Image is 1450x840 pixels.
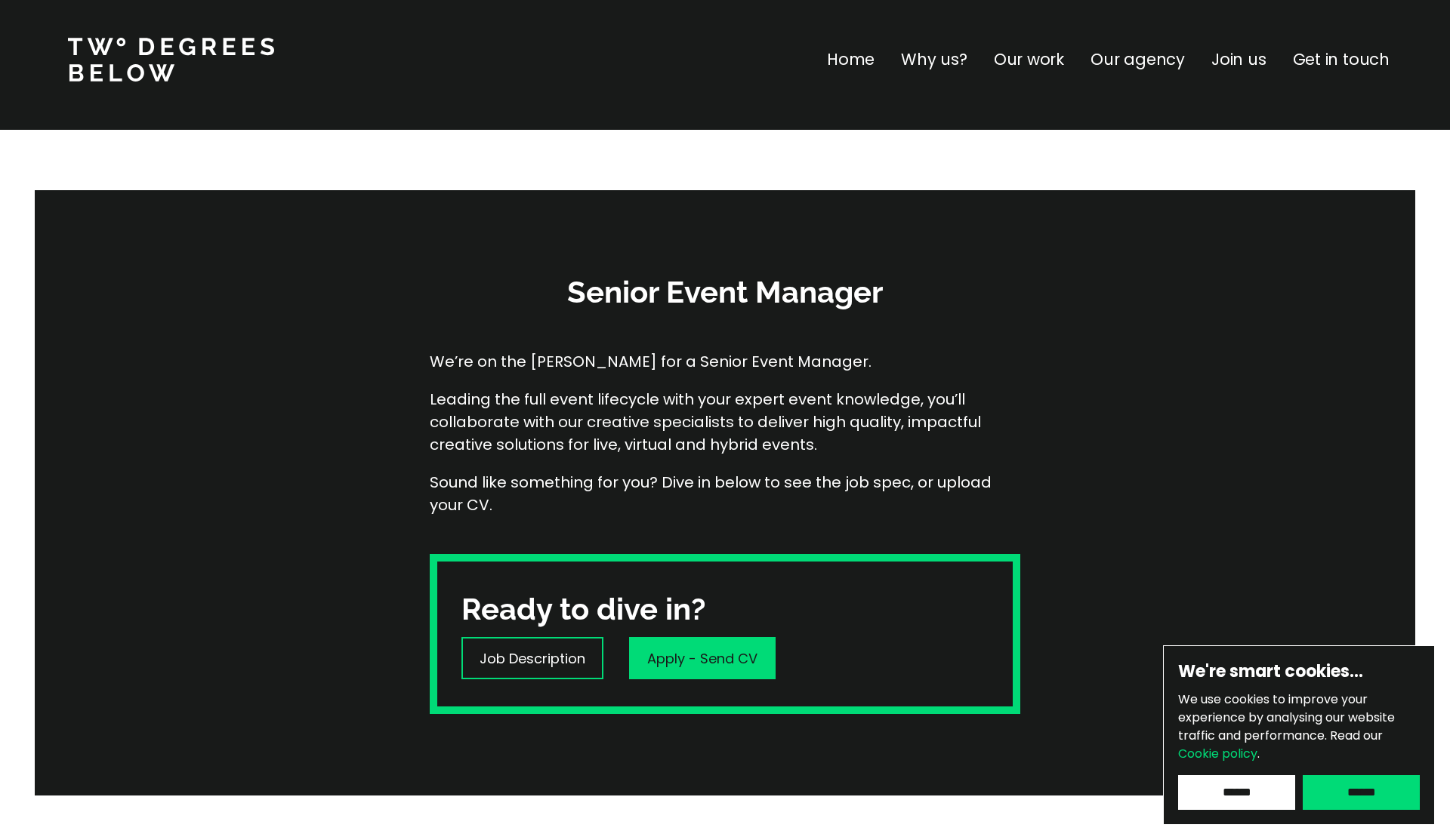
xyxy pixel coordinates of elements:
[1293,48,1390,72] a: Get in touch
[994,48,1064,72] a: Our work
[498,272,952,312] h3: Senior Event Manager
[901,48,967,72] a: Why us?
[1178,691,1420,763] p: We use cookies to improve your experience by analysing our website traffic and performance.
[1178,745,1257,762] a: Cookie policy
[647,648,757,669] p: Apply - Send CV
[461,589,705,629] h3: Ready to dive in?
[827,48,875,72] a: Home
[430,471,1020,516] p: Sound like something for you? Dive in below to see the job spec, or upload your CV.
[1178,727,1383,762] span: Read our .
[430,350,1020,373] p: We’re on the [PERSON_NAME] for a Senior Event Manager.
[1091,48,1185,72] a: Our agency
[461,637,603,679] a: Job Description
[480,648,585,669] p: Job Description
[430,388,1020,456] p: Leading the full event lifecycle with your expert event knowledge, you’ll collaborate with our cr...
[629,637,776,679] a: Apply - Send CV
[1211,48,1266,72] a: Join us
[1178,660,1420,683] h6: We're smart cookies…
